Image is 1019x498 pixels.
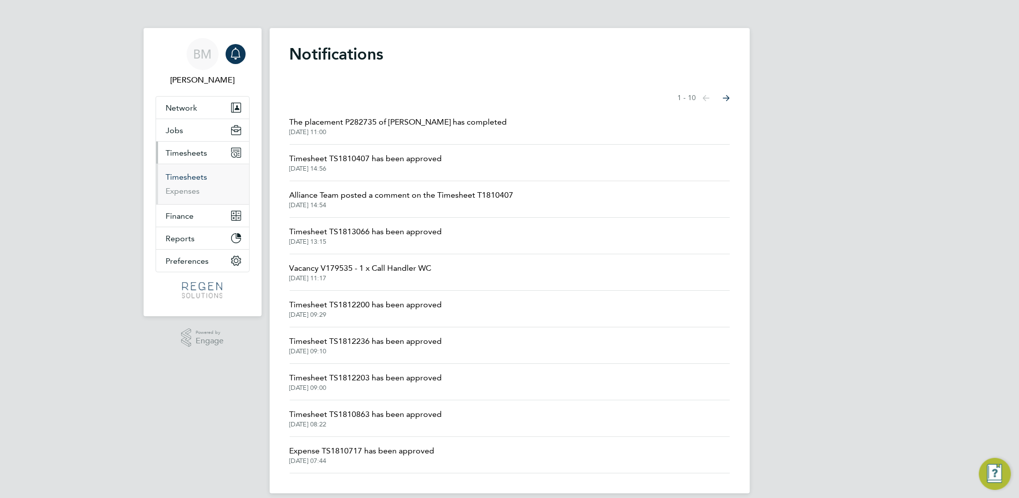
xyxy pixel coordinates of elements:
span: Alliance Team posted a comment on the Timesheet T1810407 [290,189,514,201]
a: Alliance Team posted a comment on the Timesheet T1810407[DATE] 14:54 [290,189,514,209]
span: Timesheets [166,148,208,158]
button: Reports [156,227,249,249]
h1: Notifications [290,44,730,64]
a: BM[PERSON_NAME] [156,38,250,86]
span: Jobs [166,126,184,135]
span: [DATE] 09:00 [290,384,442,392]
span: [DATE] 07:44 [290,457,435,465]
button: Network [156,97,249,119]
span: Reports [166,234,195,243]
span: [DATE] 08:22 [290,420,442,428]
span: [DATE] 09:10 [290,347,442,355]
a: Timesheet TS1812203 has been approved[DATE] 09:00 [290,372,442,392]
a: The placement P282735 of [PERSON_NAME] has completed[DATE] 11:00 [290,116,507,136]
span: [DATE] 14:54 [290,201,514,209]
span: 1 - 10 [678,93,696,103]
a: Expense TS1810717 has been approved[DATE] 07:44 [290,445,435,465]
span: Timesheet TS1812203 has been approved [290,372,442,384]
span: Expense TS1810717 has been approved [290,445,435,457]
span: Timesheet TS1813066 has been approved [290,226,442,238]
nav: Main navigation [144,28,262,316]
a: Timesheet TS1810863 has been approved[DATE] 08:22 [290,408,442,428]
nav: Select page of notifications list [678,88,730,108]
a: Timesheet TS1812236 has been approved[DATE] 09:10 [290,335,442,355]
a: Powered byEngage [181,328,224,347]
a: Timesheet TS1810407 has been approved[DATE] 14:56 [290,153,442,173]
a: Timesheet TS1813066 has been approved[DATE] 13:15 [290,226,442,246]
span: Preferences [166,256,209,266]
a: Timesheet TS1812200 has been approved[DATE] 09:29 [290,299,442,319]
span: [DATE] 14:56 [290,165,442,173]
button: Engage Resource Center [979,458,1011,490]
span: Timesheet TS1812236 has been approved [290,335,442,347]
div: Timesheets [156,164,249,204]
a: Vacancy V179535 - 1 x Call Handler WC[DATE] 11:17 [290,262,432,282]
span: Billy Mcnamara [156,74,250,86]
span: Engage [196,337,224,345]
span: [DATE] 11:00 [290,128,507,136]
span: Powered by [196,328,224,337]
a: Timesheets [166,172,208,182]
img: regensolutions-logo-retina.png [182,282,223,298]
span: The placement P282735 of [PERSON_NAME] has completed [290,116,507,128]
span: Timesheet TS1812200 has been approved [290,299,442,311]
a: Go to home page [156,282,250,298]
span: [DATE] 09:29 [290,311,442,319]
span: Finance [166,211,194,221]
button: Finance [156,205,249,227]
span: [DATE] 11:17 [290,274,432,282]
span: Vacancy V179535 - 1 x Call Handler WC [290,262,432,274]
span: BM [193,48,212,61]
button: Jobs [156,119,249,141]
button: Timesheets [156,142,249,164]
button: Preferences [156,250,249,272]
span: [DATE] 13:15 [290,238,442,246]
span: Timesheet TS1810407 has been approved [290,153,442,165]
span: Network [166,103,198,113]
span: Timesheet TS1810863 has been approved [290,408,442,420]
a: Expenses [166,186,200,196]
